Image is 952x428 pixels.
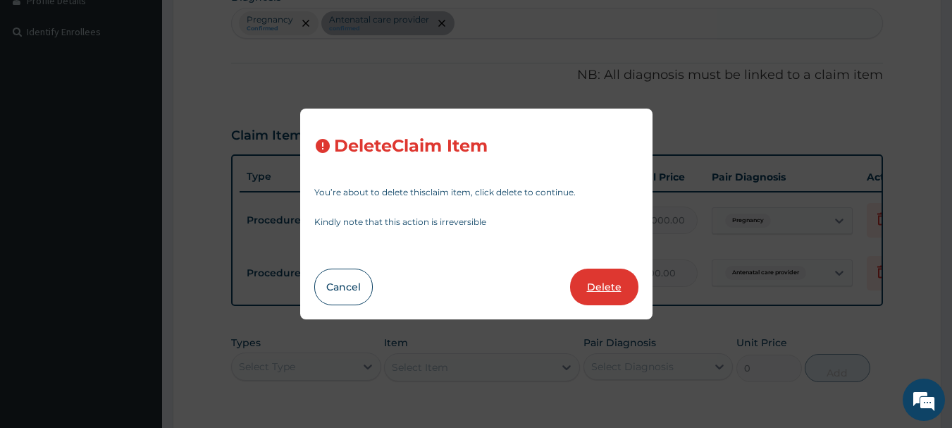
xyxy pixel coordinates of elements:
h3: Delete Claim Item [334,137,488,156]
img: d_794563401_company_1708531726252_794563401 [26,71,57,106]
div: Chat with us now [73,79,237,97]
span: We're online! [82,126,194,268]
p: You’re about to delete this claim item , click delete to continue. [314,188,638,197]
textarea: Type your message and hit 'Enter' [7,281,268,331]
button: Delete [570,269,638,305]
button: Cancel [314,269,373,305]
div: Minimize live chat window [231,7,265,41]
p: Kindly note that this action is irreversible [314,218,638,226]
